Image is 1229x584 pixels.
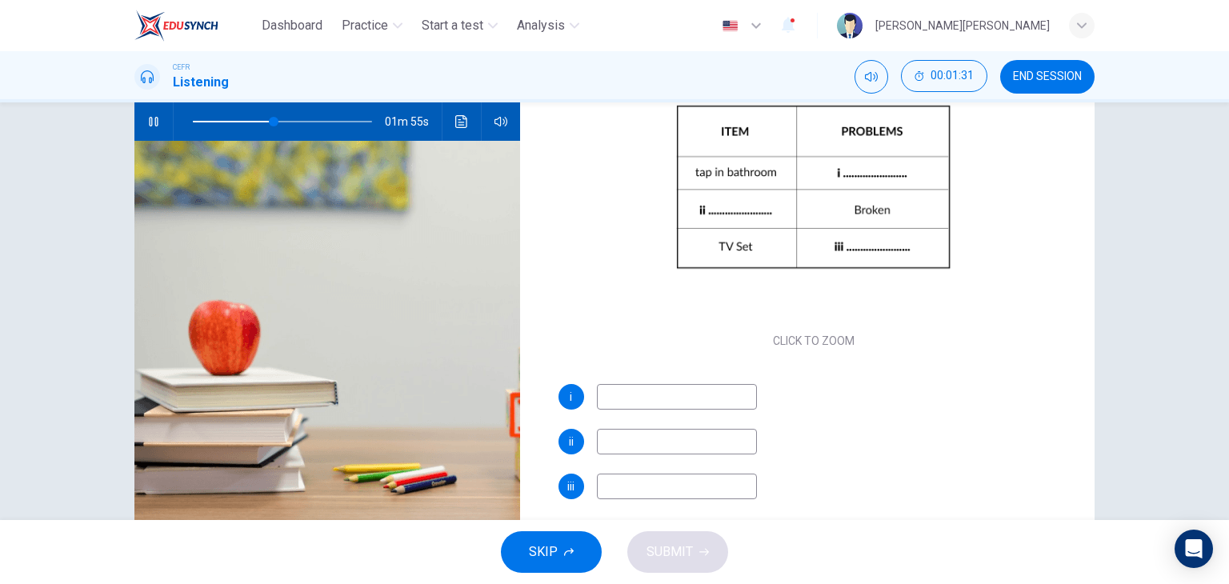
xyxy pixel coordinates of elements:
span: Analysis [517,16,565,35]
span: Start a test [422,16,483,35]
img: Profile picture [837,13,863,38]
button: END SESSION [1000,60,1095,94]
img: EduSynch logo [134,10,218,42]
span: CEFR [173,62,190,73]
button: Dashboard [255,11,329,40]
span: i [570,391,572,402]
span: ii [569,436,574,447]
img: en [720,20,740,32]
span: iii [567,481,574,492]
div: Open Intercom Messenger [1175,530,1213,568]
div: Hide [901,60,987,94]
div: Mute [855,60,888,94]
img: House Facilities [134,141,520,530]
div: [PERSON_NAME][PERSON_NAME] [875,16,1050,35]
span: 00:01:31 [931,70,974,82]
button: Practice [335,11,409,40]
button: Click to see the audio transcription [449,102,474,141]
h1: Listening [173,73,229,92]
span: Practice [342,16,388,35]
span: END SESSION [1013,70,1082,83]
button: SKIP [501,531,602,573]
button: Analysis [510,11,586,40]
span: 01m 55s [385,102,442,141]
span: Dashboard [262,16,322,35]
button: 00:01:31 [901,60,987,92]
button: Start a test [415,11,504,40]
span: SKIP [529,541,558,563]
a: EduSynch logo [134,10,255,42]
